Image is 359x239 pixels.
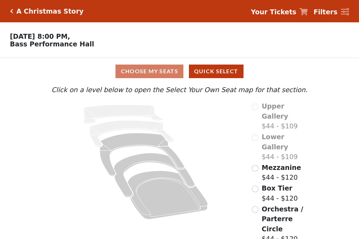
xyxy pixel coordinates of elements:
a: Click here to go back to filters [10,9,13,14]
span: Box Tier [262,184,292,192]
label: $44 - $109 [262,101,309,131]
strong: Your Tickets [251,8,296,16]
path: Orchestra / Parterre Circle - Seats Available: 171 [128,171,208,219]
a: Filters [313,7,349,17]
span: Lower Gallery [262,133,288,151]
button: Quick Select [189,65,244,78]
span: Upper Gallery [262,102,288,120]
span: Orchestra / Parterre Circle [262,205,303,233]
path: Lower Gallery - Seats Available: 0 [90,120,174,147]
label: $44 - $120 [262,183,298,203]
a: Your Tickets [251,7,308,17]
label: $44 - $120 [262,163,301,182]
h5: A Christmas Story [16,7,83,15]
span: Mezzanine [262,164,301,171]
path: Upper Gallery - Seats Available: 0 [84,105,163,124]
label: $44 - $109 [262,132,309,162]
p: Click on a level below to open the Select Your Own Seat map for that section. [50,85,309,95]
strong: Filters [313,8,337,16]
